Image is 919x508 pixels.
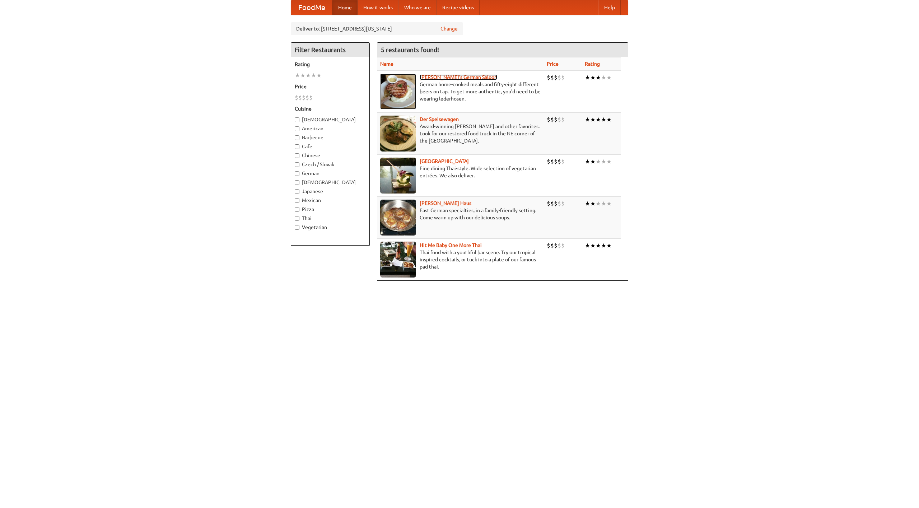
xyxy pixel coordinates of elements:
li: $ [558,116,561,123]
img: satay.jpg [380,158,416,194]
a: Hit Me Baby One More Thai [420,242,482,248]
li: ★ [590,116,596,123]
li: ★ [295,71,300,79]
h5: Cuisine [295,105,366,112]
li: ★ [596,200,601,208]
li: ★ [606,200,612,208]
li: ★ [601,158,606,166]
a: Name [380,61,393,67]
input: Pizza [295,207,299,212]
label: Czech / Slovak [295,161,366,168]
li: $ [561,158,565,166]
a: Home [332,0,358,15]
input: [DEMOGRAPHIC_DATA] [295,180,299,185]
h5: Rating [295,61,366,68]
h4: Filter Restaurants [291,43,369,57]
ng-pluralize: 5 restaurants found! [381,46,439,53]
a: Who we are [398,0,437,15]
input: Thai [295,216,299,221]
input: Chinese [295,153,299,158]
li: $ [309,94,313,102]
li: $ [554,158,558,166]
li: ★ [601,74,606,81]
li: ★ [590,200,596,208]
div: Deliver to: [STREET_ADDRESS][US_STATE] [291,22,463,35]
li: ★ [596,116,601,123]
li: $ [561,242,565,250]
li: ★ [606,74,612,81]
li: ★ [606,116,612,123]
li: ★ [596,74,601,81]
li: ★ [300,71,305,79]
input: Vegetarian [295,225,299,230]
li: $ [550,200,554,208]
li: $ [554,74,558,81]
li: $ [561,116,565,123]
li: ★ [590,158,596,166]
h5: Price [295,83,366,90]
li: $ [558,200,561,208]
li: ★ [601,242,606,250]
li: ★ [585,242,590,250]
label: German [295,170,366,177]
label: Thai [295,215,366,222]
a: Rating [585,61,600,67]
label: Mexican [295,197,366,204]
li: ★ [596,158,601,166]
p: German home-cooked meals and fifty-eight different beers on tap. To get more authentic, you'd nee... [380,81,541,102]
li: $ [547,158,550,166]
li: $ [295,94,298,102]
img: babythai.jpg [380,242,416,278]
li: $ [302,94,305,102]
label: Chinese [295,152,366,159]
li: $ [558,158,561,166]
li: $ [298,94,302,102]
li: $ [558,74,561,81]
label: Cafe [295,143,366,150]
li: $ [547,116,550,123]
label: Barbecue [295,134,366,141]
a: Recipe videos [437,0,480,15]
li: $ [547,200,550,208]
li: ★ [590,242,596,250]
a: Price [547,61,559,67]
li: $ [554,242,558,250]
li: ★ [606,242,612,250]
a: Help [598,0,621,15]
img: esthers.jpg [380,74,416,109]
input: [DEMOGRAPHIC_DATA] [295,117,299,122]
li: $ [554,116,558,123]
b: [PERSON_NAME] Haus [420,200,471,206]
p: Award-winning [PERSON_NAME] and other favorites. Look for our restored food truck in the NE corne... [380,123,541,144]
li: ★ [585,158,590,166]
li: ★ [311,71,316,79]
li: $ [550,116,554,123]
li: $ [305,94,309,102]
li: $ [550,74,554,81]
label: Japanese [295,188,366,195]
li: $ [547,242,550,250]
li: ★ [305,71,311,79]
li: $ [554,200,558,208]
li: ★ [596,242,601,250]
a: How it works [358,0,398,15]
a: [GEOGRAPHIC_DATA] [420,158,469,164]
li: $ [550,242,554,250]
input: Japanese [295,189,299,194]
li: ★ [585,74,590,81]
a: FoodMe [291,0,332,15]
input: Czech / Slovak [295,162,299,167]
a: [PERSON_NAME]'s German Saloon [420,74,497,80]
li: ★ [601,116,606,123]
a: Der Speisewagen [420,116,459,122]
label: American [295,125,366,132]
input: Cafe [295,144,299,149]
li: $ [550,158,554,166]
label: Pizza [295,206,366,213]
img: speisewagen.jpg [380,116,416,152]
label: [DEMOGRAPHIC_DATA] [295,179,366,186]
